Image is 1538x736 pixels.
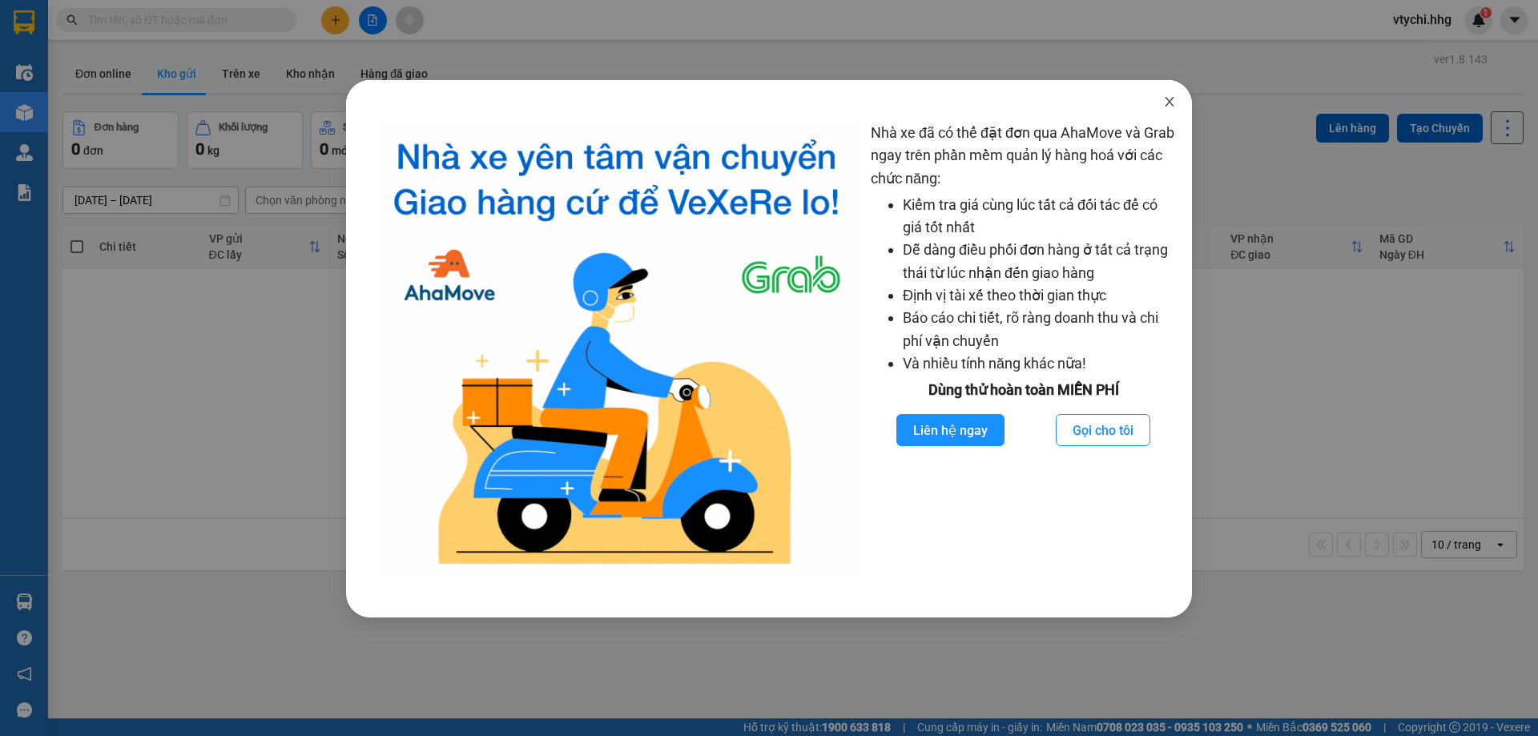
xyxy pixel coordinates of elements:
[903,284,1176,307] li: Định vị tài xế theo thời gian thực
[1147,80,1192,125] button: Close
[913,420,988,440] span: Liên hệ ngay
[375,122,858,577] img: logo
[871,122,1176,577] div: Nhà xe đã có thể đặt đơn qua AhaMove và Grab ngay trên phần mềm quản lý hàng hoá với các chức năng:
[903,352,1176,375] li: Và nhiều tính năng khác nữa!
[896,414,1005,446] button: Liên hệ ngay
[903,307,1176,352] li: Báo cáo chi tiết, rõ ràng doanh thu và chi phí vận chuyển
[1073,420,1133,440] span: Gọi cho tôi
[1056,414,1150,446] button: Gọi cho tôi
[1163,95,1176,108] span: close
[903,239,1176,284] li: Dễ dàng điều phối đơn hàng ở tất cả trạng thái từ lúc nhận đến giao hàng
[903,194,1176,239] li: Kiểm tra giá cùng lúc tất cả đối tác để có giá tốt nhất
[871,379,1176,401] div: Dùng thử hoàn toàn MIỄN PHÍ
